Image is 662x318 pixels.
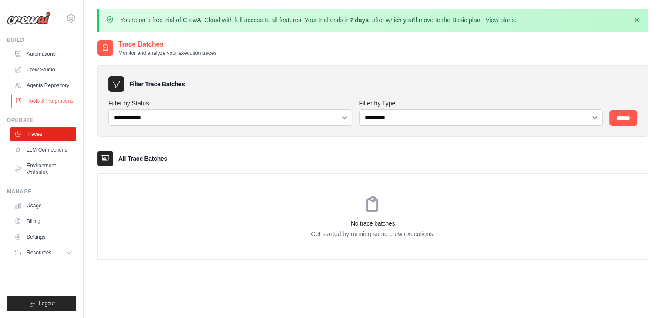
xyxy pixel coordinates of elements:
[98,230,648,238] p: Get started by running some crew executions.
[10,246,76,260] button: Resources
[118,154,167,163] h3: All Trace Batches
[118,39,216,50] h2: Trace Batches
[10,127,76,141] a: Traces
[359,99,603,108] label: Filter by Type
[7,117,76,124] div: Operate
[10,214,76,228] a: Billing
[11,94,77,108] a: Tools & Integrations
[349,17,369,24] strong: 7 days
[27,249,51,256] span: Resources
[118,50,216,57] p: Monitor and analyze your execution traces
[10,159,76,179] a: Environment Variables
[10,47,76,61] a: Automations
[485,17,514,24] a: View plans
[120,16,517,24] p: You're on a free trial of CrewAI Cloud with full access to all features. Your trial ends in , aft...
[10,230,76,244] a: Settings
[7,188,76,195] div: Manage
[129,80,185,88] h3: Filter Trace Batches
[7,37,76,44] div: Build
[10,143,76,157] a: LLM Connections
[10,78,76,92] a: Agents Repository
[10,199,76,213] a: Usage
[7,12,50,25] img: Logo
[7,296,76,311] button: Logout
[108,99,352,108] label: Filter by Status
[39,300,55,307] span: Logout
[10,63,76,77] a: Crew Studio
[98,219,648,228] h3: No trace batches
